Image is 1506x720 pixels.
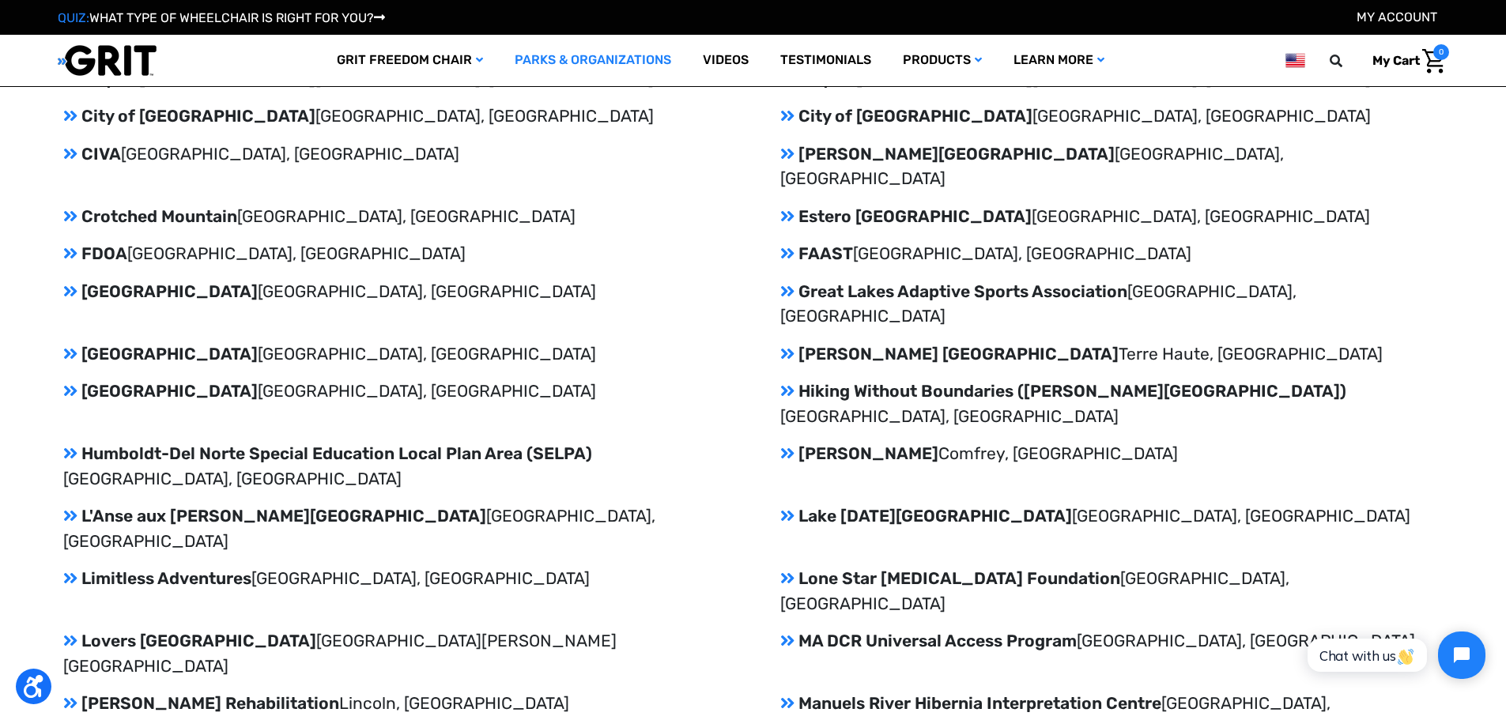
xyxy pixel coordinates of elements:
[63,691,726,716] p: [PERSON_NAME] Rehabilitation
[1433,44,1449,60] span: 0
[780,406,1119,426] span: [GEOGRAPHIC_DATA], [GEOGRAPHIC_DATA]
[764,35,887,86] a: Testimonials
[63,631,617,676] span: [GEOGRAPHIC_DATA][PERSON_NAME] [GEOGRAPHIC_DATA]
[1077,631,1415,650] span: [GEOGRAPHIC_DATA], [GEOGRAPHIC_DATA]
[1361,44,1449,77] a: Cart with 0 items
[780,568,1289,613] span: [GEOGRAPHIC_DATA], [GEOGRAPHIC_DATA]
[780,204,1443,229] p: Estero [GEOGRAPHIC_DATA]
[780,241,1443,266] p: FAAST
[63,141,726,167] p: CIVA
[998,35,1120,86] a: Learn More
[1337,44,1361,77] input: Search
[780,566,1443,616] p: Lone Star [MEDICAL_DATA] Foundation
[1372,53,1420,68] span: My Cart
[63,104,726,129] p: City of [GEOGRAPHIC_DATA]
[853,243,1191,263] span: [GEOGRAPHIC_DATA], [GEOGRAPHIC_DATA]
[63,341,726,367] p: [GEOGRAPHIC_DATA]
[938,443,1178,463] span: Comfrey, [GEOGRAPHIC_DATA]
[258,381,596,401] span: [GEOGRAPHIC_DATA], [GEOGRAPHIC_DATA]
[258,281,596,301] span: [GEOGRAPHIC_DATA], [GEOGRAPHIC_DATA]
[63,628,726,678] p: Lovers [GEOGRAPHIC_DATA]
[780,441,1443,466] p: [PERSON_NAME]
[339,693,569,713] span: Lincoln, [GEOGRAPHIC_DATA]
[1285,51,1304,70] img: us.png
[780,503,1443,529] p: Lake [DATE][GEOGRAPHIC_DATA]
[1119,344,1383,364] span: Terre Haute, [GEOGRAPHIC_DATA]
[121,144,459,164] span: [GEOGRAPHIC_DATA], [GEOGRAPHIC_DATA]
[58,10,385,25] a: QUIZ:WHAT TYPE OF WHEELCHAIR IS RIGHT FOR YOU?
[887,35,998,86] a: Products
[258,344,596,364] span: [GEOGRAPHIC_DATA], [GEOGRAPHIC_DATA]
[63,204,726,229] p: Crotched Mountain
[58,44,157,77] img: GRIT All-Terrain Wheelchair and Mobility Equipment
[499,35,687,86] a: Parks & Organizations
[63,379,726,404] p: [GEOGRAPHIC_DATA]
[1032,206,1370,226] span: [GEOGRAPHIC_DATA], [GEOGRAPHIC_DATA]
[127,243,466,263] span: [GEOGRAPHIC_DATA], [GEOGRAPHIC_DATA]
[1357,9,1437,25] a: Account
[321,35,499,86] a: GRIT Freedom Chair
[1032,106,1371,126] span: [GEOGRAPHIC_DATA], [GEOGRAPHIC_DATA]
[780,379,1443,428] p: Hiking Without Boundaries ([PERSON_NAME][GEOGRAPHIC_DATA])
[1290,618,1499,692] iframe: Tidio Chat
[63,279,726,304] p: [GEOGRAPHIC_DATA]
[1032,69,1371,89] span: [GEOGRAPHIC_DATA], [GEOGRAPHIC_DATA]
[251,568,590,588] span: [GEOGRAPHIC_DATA], [GEOGRAPHIC_DATA]
[1422,49,1445,74] img: Cart
[687,35,764,86] a: Videos
[237,206,576,226] span: [GEOGRAPHIC_DATA], [GEOGRAPHIC_DATA]
[780,279,1443,329] p: Great Lakes Adaptive Sports Association
[315,106,654,126] span: [GEOGRAPHIC_DATA], [GEOGRAPHIC_DATA]
[63,469,402,488] span: [GEOGRAPHIC_DATA], [GEOGRAPHIC_DATA]
[780,341,1443,367] p: [PERSON_NAME] [GEOGRAPHIC_DATA]
[1072,506,1410,526] span: [GEOGRAPHIC_DATA], [GEOGRAPHIC_DATA]
[63,566,726,591] p: Limitless Adventures
[315,69,654,89] span: [GEOGRAPHIC_DATA], [GEOGRAPHIC_DATA]
[58,10,89,25] span: QUIZ:
[780,141,1443,191] p: [PERSON_NAME][GEOGRAPHIC_DATA]
[63,441,726,491] p: Humboldt-Del Norte Special Education Local Plan Area (SELPA)
[63,241,726,266] p: FDOA
[63,503,726,553] p: L'Anse aux [PERSON_NAME][GEOGRAPHIC_DATA]
[63,506,655,551] span: [GEOGRAPHIC_DATA], [GEOGRAPHIC_DATA]
[780,104,1443,129] p: City of [GEOGRAPHIC_DATA]
[780,628,1443,654] p: MA DCR Universal Access Program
